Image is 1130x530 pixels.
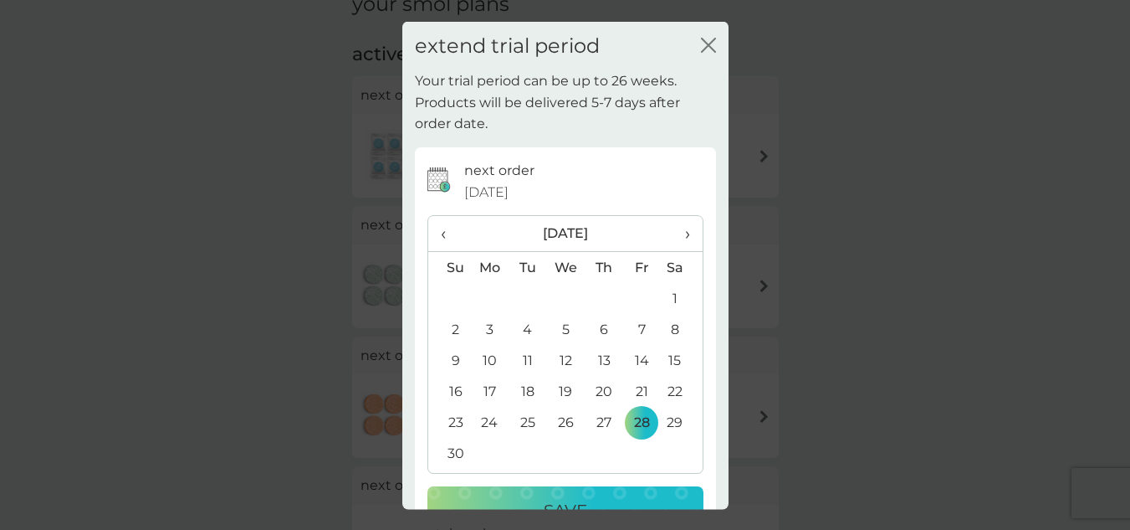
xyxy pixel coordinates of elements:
span: › [672,216,689,251]
td: 10 [471,345,509,376]
span: [DATE] [464,181,509,203]
td: 6 [585,314,622,345]
th: We [546,251,585,283]
h2: extend trial period [415,33,600,58]
td: 17 [471,376,509,407]
th: Sa [660,251,702,283]
th: Su [428,251,471,283]
th: Fr [623,251,661,283]
th: Tu [509,251,546,283]
td: 13 [585,345,622,376]
td: 27 [585,407,622,438]
td: 29 [660,407,702,438]
td: 11 [509,345,546,376]
td: 4 [509,314,546,345]
td: 20 [585,376,622,407]
td: 25 [509,407,546,438]
td: 28 [623,407,661,438]
td: 22 [660,376,702,407]
td: 12 [546,345,585,376]
p: Save [544,497,587,524]
td: 5 [546,314,585,345]
td: 18 [509,376,546,407]
th: Mo [471,251,509,283]
td: 23 [428,407,471,438]
td: 24 [471,407,509,438]
td: 21 [623,376,661,407]
td: 15 [660,345,702,376]
p: next order [464,160,534,182]
td: 26 [546,407,585,438]
td: 16 [428,376,471,407]
td: 3 [471,314,509,345]
p: Your trial period can be up to 26 weeks. Products will be delivered 5-7 days after order date. [415,70,716,135]
td: 8 [660,314,702,345]
span: ‹ [441,216,458,251]
td: 7 [623,314,661,345]
th: [DATE] [471,216,661,252]
td: 1 [660,283,702,314]
button: close [701,37,716,54]
td: 2 [428,314,471,345]
td: 14 [623,345,661,376]
td: 9 [428,345,471,376]
td: 19 [546,376,585,407]
td: 30 [428,438,471,469]
th: Th [585,251,622,283]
